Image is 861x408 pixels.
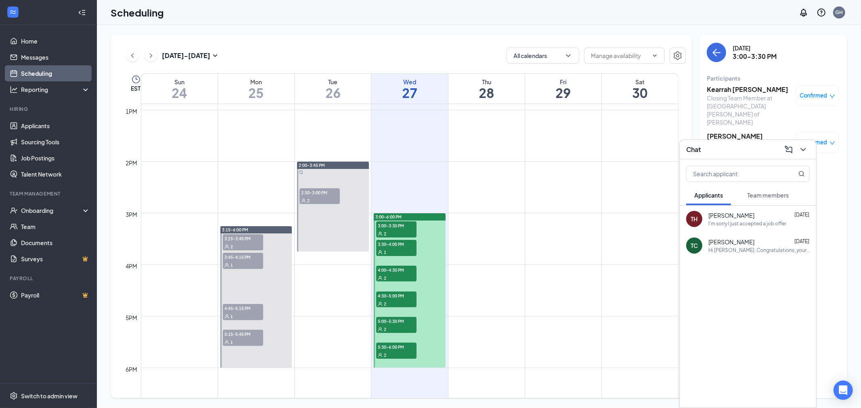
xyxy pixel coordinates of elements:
[830,140,835,146] span: down
[686,145,701,154] h3: Chat
[223,253,263,261] span: 3:45-4:15 PM
[797,143,810,156] button: ChevronDown
[141,74,218,104] a: August 24, 2025
[21,118,90,134] a: Applicants
[371,74,448,104] a: August 27, 2025
[708,238,754,246] span: [PERSON_NAME]
[111,6,164,19] h1: Scheduling
[708,211,754,219] span: [PERSON_NAME]
[525,86,601,100] h1: 29
[21,49,90,65] a: Messages
[307,198,310,204] span: 2
[830,94,835,99] span: down
[141,78,218,86] div: Sun
[299,162,325,168] span: 2:00-3:45 PM
[784,145,794,154] svg: ComposeMessage
[378,250,383,255] svg: User
[224,340,229,345] svg: User
[124,365,139,374] div: 6pm
[800,138,827,146] span: Confirmed
[687,166,782,181] input: Search applicant
[224,263,229,268] svg: User
[230,339,233,345] span: 1
[707,74,839,82] div: Participants
[733,44,777,52] div: [DATE]
[124,262,139,271] div: 4pm
[384,301,386,307] span: 2
[707,132,792,141] h3: [PERSON_NAME]
[836,9,843,16] div: GH
[299,170,303,174] svg: Sync
[145,50,157,62] button: ChevronRight
[507,48,579,64] button: All calendarsChevronDown
[800,92,827,100] span: Confirmed
[9,8,17,16] svg: WorkstreamLogo
[124,107,139,116] div: 1pm
[230,314,233,319] span: 1
[707,94,792,126] div: Closing Team Member at [GEOGRAPHIC_DATA][PERSON_NAME] of [PERSON_NAME]
[218,74,294,104] a: August 25, 2025
[371,78,448,86] div: Wed
[817,8,826,17] svg: QuestionInfo
[794,238,809,244] span: [DATE]
[794,212,809,218] span: [DATE]
[141,86,218,100] h1: 24
[128,51,136,60] svg: ChevronLeft
[21,85,90,94] div: Reporting
[21,206,83,214] div: Onboarding
[798,145,808,154] svg: ChevronDown
[378,302,383,306] svg: User
[798,171,805,177] svg: MagnifyingGlass
[384,352,386,358] span: 2
[564,52,572,60] svg: ChevronDown
[384,250,386,255] span: 1
[10,206,18,214] svg: UserCheck
[707,85,792,94] h3: Kearrah [PERSON_NAME]
[707,43,726,62] button: back-button
[224,314,229,319] svg: User
[602,78,678,86] div: Sat
[21,251,90,267] a: SurveysCrown
[378,276,383,281] svg: User
[124,158,139,167] div: 2pm
[799,8,809,17] svg: Notifications
[295,78,371,86] div: Tue
[591,51,648,60] input: Manage availability
[10,392,18,400] svg: Settings
[222,227,248,233] span: 3:15-6:00 PM
[10,106,88,112] div: Hiring
[131,75,141,84] svg: Clock
[376,221,417,229] span: 3:00-3:30 PM
[21,235,90,251] a: Documents
[733,52,777,61] h3: 3:00-3:30 PM
[602,74,678,104] a: August 30, 2025
[295,74,371,104] a: August 26, 2025
[223,234,263,242] span: 3:15-3:45 PM
[10,190,88,197] div: Team Management
[376,343,417,351] span: 5:30-6:00 PM
[448,74,525,104] a: August 28, 2025
[694,192,723,199] span: Applicants
[384,275,386,281] span: 2
[21,65,90,81] a: Scheduling
[295,86,371,100] h1: 26
[525,74,601,104] a: August 29, 2025
[78,8,86,17] svg: Collapse
[708,220,786,227] div: I'm sorry I just accepted a job offer
[218,86,294,100] h1: 25
[378,353,383,358] svg: User
[378,231,383,236] svg: User
[782,143,795,156] button: ComposeMessage
[21,392,78,400] div: Switch to admin view
[670,48,686,64] button: Settings
[230,262,233,268] span: 1
[691,215,698,223] div: TH
[652,52,658,59] svg: ChevronDown
[376,266,417,274] span: 4:00-4:30 PM
[525,78,601,86] div: Fri
[371,86,448,100] h1: 27
[230,244,233,250] span: 2
[223,330,263,338] span: 5:15-5:45 PM
[673,51,683,60] svg: Settings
